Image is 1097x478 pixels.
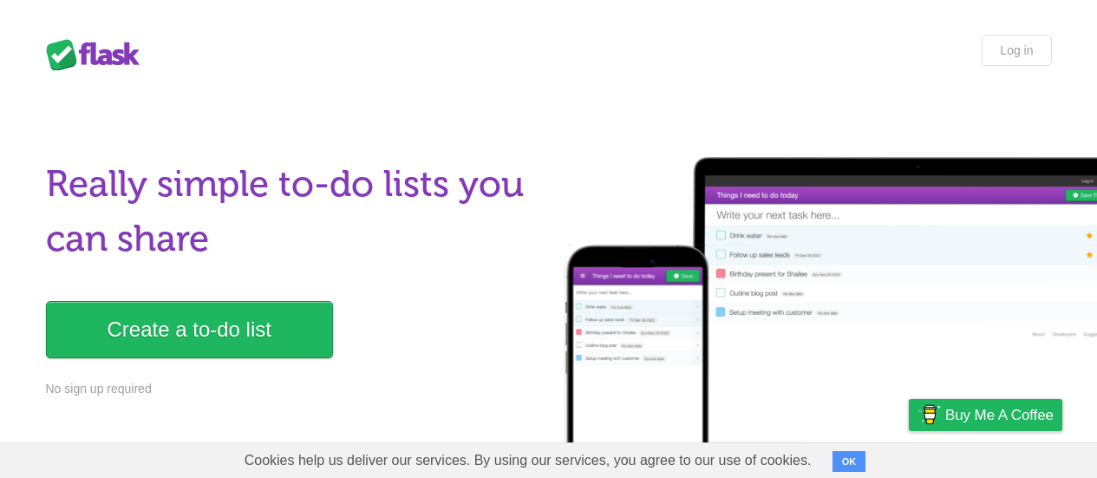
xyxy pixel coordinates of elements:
[917,400,941,429] img: Buy me a coffee
[46,301,333,358] a: Create a to-do list
[227,443,829,478] span: Cookies help us deliver our services. By using our services, you agree to our use of cookies.
[46,380,539,398] p: No sign up required
[46,157,539,266] h1: Really simple to-do lists you can share
[833,451,866,472] button: OK
[46,39,150,70] div: Flask Lists
[945,400,1054,430] span: Buy me a coffee
[982,35,1051,66] a: Log in
[909,399,1062,431] a: Buy me a coffee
